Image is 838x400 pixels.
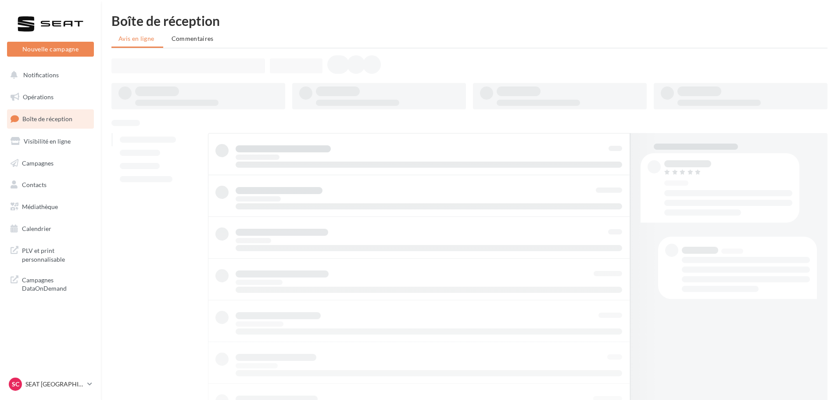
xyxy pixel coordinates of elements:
[12,380,19,389] span: SC
[5,154,96,173] a: Campagnes
[22,274,90,293] span: Campagnes DataOnDemand
[24,137,71,145] span: Visibilité en ligne
[5,270,96,296] a: Campagnes DataOnDemand
[5,241,96,267] a: PLV et print personnalisable
[172,35,214,42] span: Commentaires
[22,203,58,210] span: Médiathèque
[23,93,54,101] span: Opérations
[5,66,92,84] button: Notifications
[25,380,84,389] p: SEAT [GEOGRAPHIC_DATA]
[5,88,96,106] a: Opérations
[22,225,51,232] span: Calendrier
[7,376,94,393] a: SC SEAT [GEOGRAPHIC_DATA]
[22,115,72,123] span: Boîte de réception
[22,245,90,263] span: PLV et print personnalisable
[5,198,96,216] a: Médiathèque
[5,176,96,194] a: Contacts
[5,132,96,151] a: Visibilité en ligne
[22,181,47,188] span: Contacts
[111,14,827,27] div: Boîte de réception
[23,71,59,79] span: Notifications
[5,220,96,238] a: Calendrier
[7,42,94,57] button: Nouvelle campagne
[22,159,54,166] span: Campagnes
[5,109,96,128] a: Boîte de réception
